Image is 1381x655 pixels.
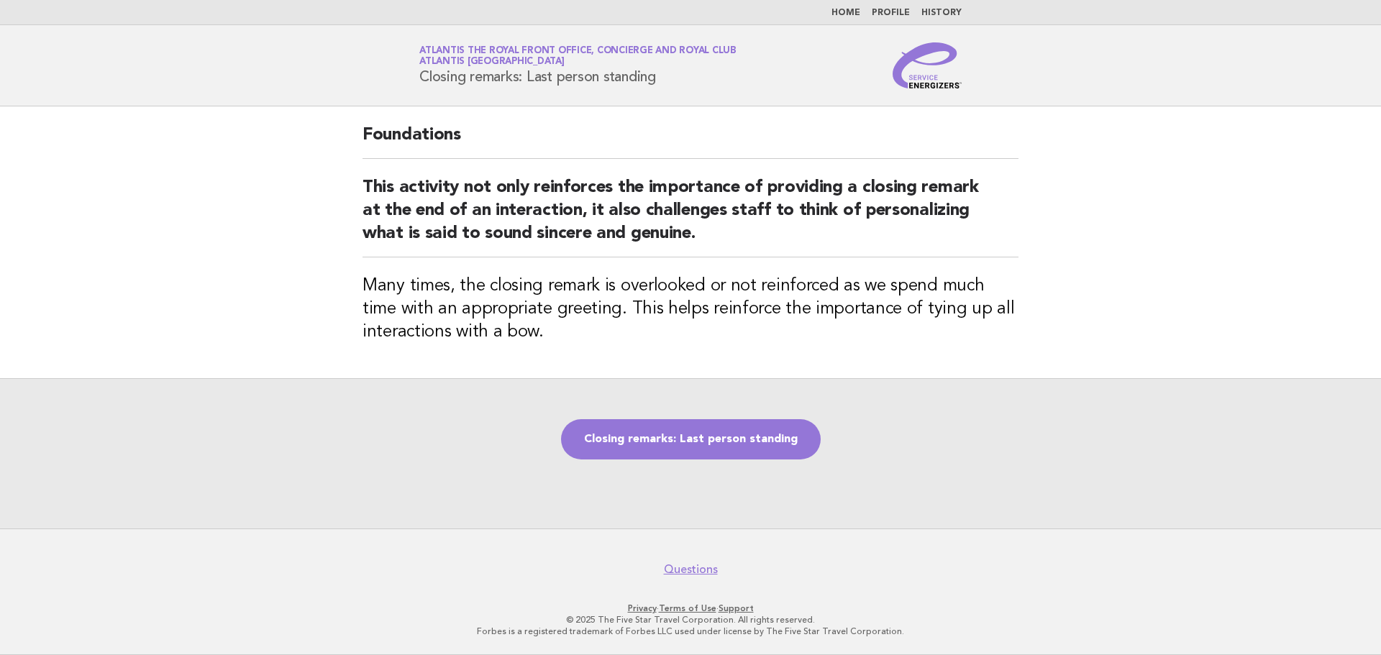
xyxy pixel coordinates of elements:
[363,176,1018,257] h2: This activity not only reinforces the importance of providing a closing remark at the end of an i...
[664,562,718,577] a: Questions
[419,58,565,67] span: Atlantis [GEOGRAPHIC_DATA]
[250,626,1131,637] p: Forbes is a registered trademark of Forbes LLC used under license by The Five Star Travel Corpora...
[719,603,754,613] a: Support
[363,275,1018,344] h3: Many times, the closing remark is overlooked or not reinforced as we spend much time with an appr...
[628,603,657,613] a: Privacy
[419,46,737,66] a: Atlantis The Royal Front Office, Concierge and Royal ClubAtlantis [GEOGRAPHIC_DATA]
[893,42,962,88] img: Service Energizers
[250,614,1131,626] p: © 2025 The Five Star Travel Corporation. All rights reserved.
[659,603,716,613] a: Terms of Use
[419,47,737,84] h1: Closing remarks: Last person standing
[921,9,962,17] a: History
[831,9,860,17] a: Home
[363,124,1018,159] h2: Foundations
[250,603,1131,614] p: · ·
[872,9,910,17] a: Profile
[561,419,821,459] a: Closing remarks: Last person standing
